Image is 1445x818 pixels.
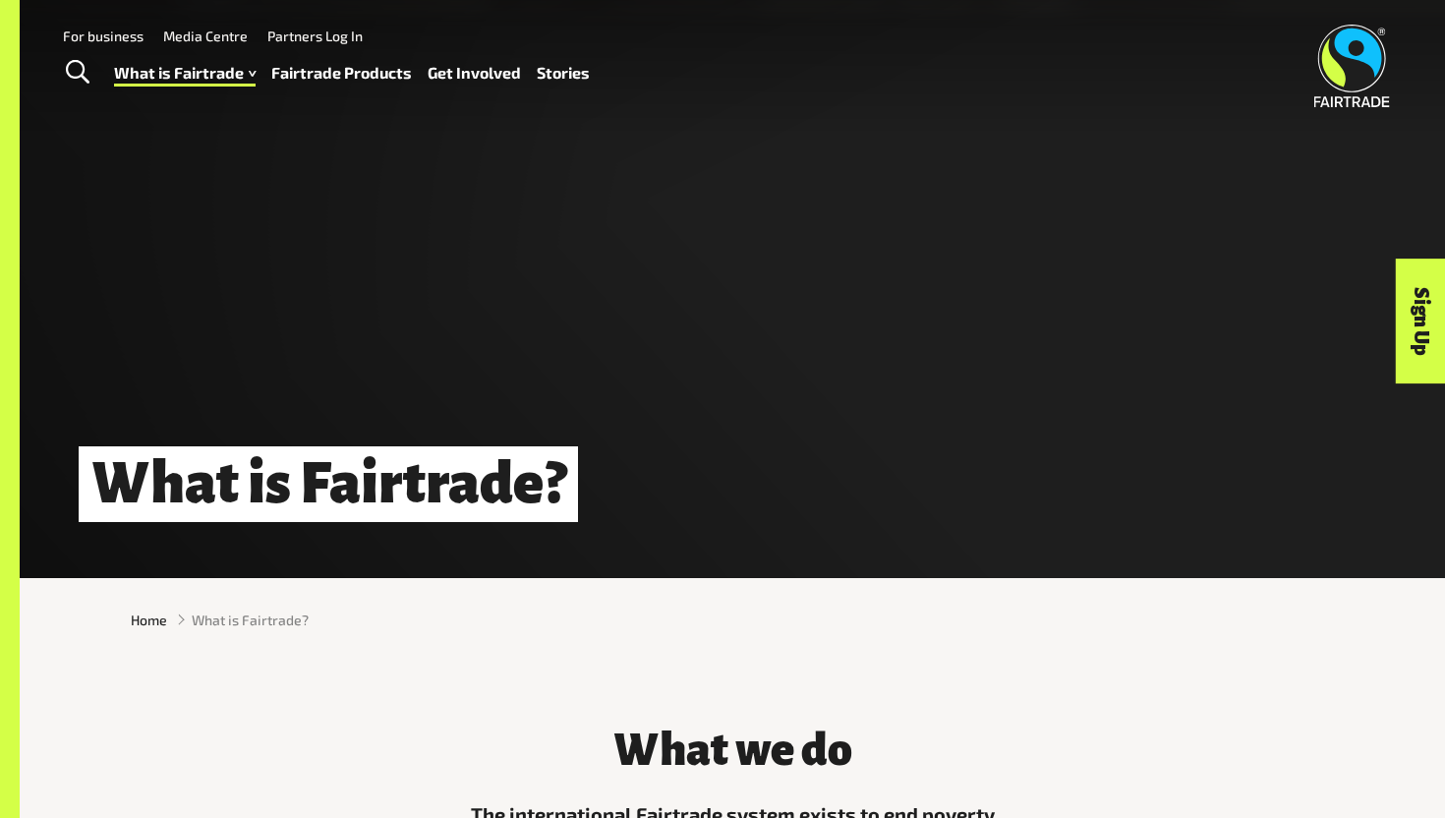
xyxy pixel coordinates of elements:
[114,59,256,88] a: What is Fairtrade
[79,446,578,522] h1: What is Fairtrade?
[53,48,101,97] a: Toggle Search
[163,28,248,44] a: Media Centre
[428,59,521,88] a: Get Involved
[437,726,1027,775] h3: What we do
[1314,25,1390,107] img: Fairtrade Australia New Zealand logo
[63,28,144,44] a: For business
[271,59,412,88] a: Fairtrade Products
[192,610,309,630] span: What is Fairtrade?
[267,28,363,44] a: Partners Log In
[537,59,590,88] a: Stories
[131,610,167,630] a: Home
